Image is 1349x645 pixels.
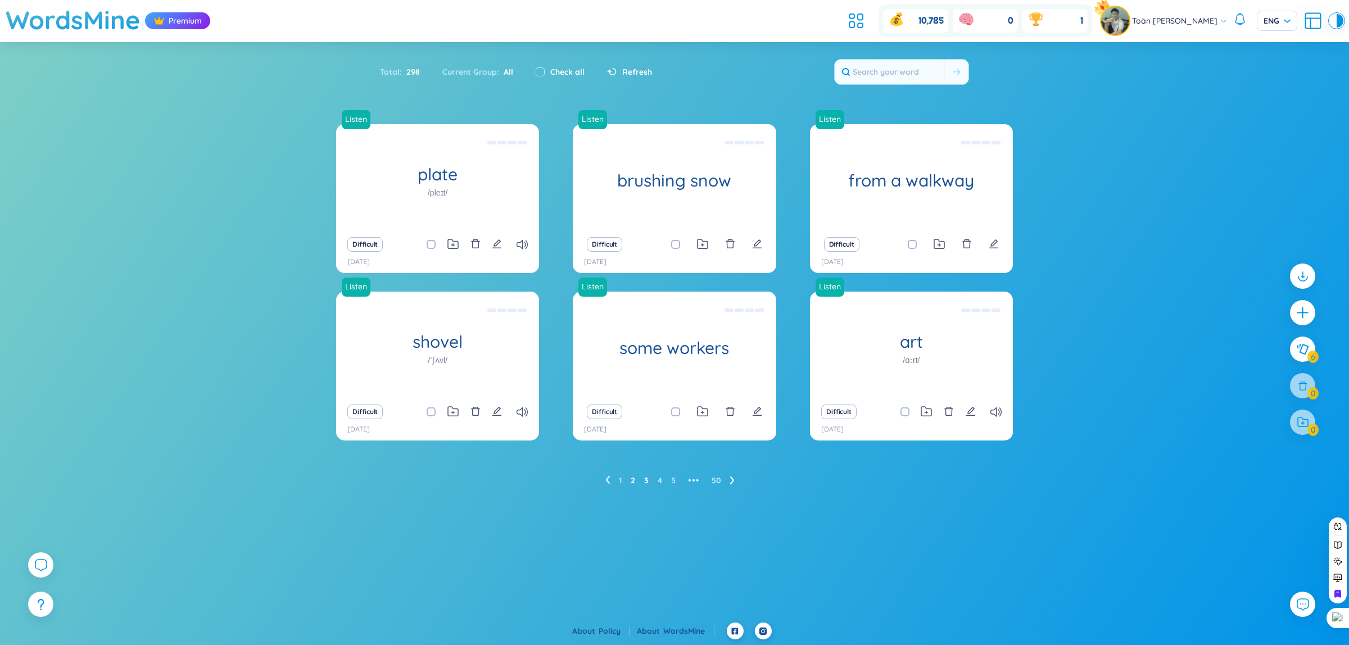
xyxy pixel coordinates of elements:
button: delete [962,237,972,252]
div: Total : [380,60,431,84]
h1: some workers [573,338,776,358]
button: edit [752,237,762,252]
li: 2 [631,471,635,489]
a: Listen [577,281,608,292]
li: 5 [671,471,676,489]
span: plus [1296,306,1310,320]
span: delete [470,406,481,416]
a: avatarpro [1101,7,1132,35]
a: Listen [577,113,608,125]
span: edit [492,406,502,416]
span: 10,785 [918,15,944,27]
a: Listen [814,113,845,125]
div: Premium [145,12,210,29]
p: [DATE] [347,257,370,267]
label: Check all [550,66,585,78]
li: 3 [644,471,649,489]
a: 4 [658,472,662,489]
button: Difficult [347,405,383,419]
a: 1 [619,472,622,489]
h1: /ɑːrt/ [903,354,920,366]
h1: art [810,332,1013,352]
button: edit [492,404,502,420]
span: delete [725,239,735,249]
a: 50 [712,472,721,489]
div: Current Group : [431,60,524,84]
button: edit [492,237,502,252]
a: Listen [342,278,375,297]
li: 4 [658,471,662,489]
li: Next Page [730,471,735,489]
button: edit [989,237,999,252]
a: Listen [816,110,849,129]
a: Listen [342,110,375,129]
span: edit [752,406,762,416]
button: delete [944,404,954,420]
button: Difficult [587,405,622,419]
button: delete [725,237,735,252]
h1: shovel [336,332,539,352]
span: 1 [1080,15,1083,27]
span: edit [752,239,762,249]
h1: /ˈʃʌvl/ [428,354,447,366]
span: Refresh [622,66,652,78]
div: About [637,625,714,637]
a: Listen [814,281,845,292]
span: 0 [1008,15,1013,27]
a: Listen [578,110,612,129]
button: Difficult [821,405,857,419]
a: 5 [671,472,676,489]
span: edit [492,239,502,249]
button: delete [470,237,481,252]
button: delete [470,404,481,420]
li: 50 [712,471,721,489]
a: WordsMine [663,626,714,636]
span: delete [725,406,735,416]
div: About [572,625,630,637]
a: 2 [631,472,635,489]
a: Listen [578,278,612,297]
p: [DATE] [821,257,844,267]
span: All [499,67,513,77]
img: crown icon [153,15,165,26]
span: 298 [402,66,420,78]
span: delete [944,406,954,416]
p: [DATE] [347,424,370,435]
button: Difficult [347,237,383,252]
button: Difficult [587,237,622,252]
a: Policy [599,626,630,636]
span: Toàn [PERSON_NAME] [1132,15,1217,27]
h1: brushing snow [573,171,776,190]
li: Next 5 Pages [685,471,703,489]
h1: /pleɪt/ [428,187,447,199]
img: avatar [1101,7,1129,35]
span: ENG [1264,15,1291,26]
span: edit [966,406,976,416]
a: Listen [341,113,372,125]
span: edit [989,239,999,249]
span: delete [470,239,481,249]
a: 3 [644,472,649,489]
h1: plate [336,165,539,184]
input: Search your word [835,60,944,84]
p: [DATE] [584,424,606,435]
a: Listen [341,281,372,292]
p: [DATE] [584,257,606,267]
button: edit [966,404,976,420]
p: [DATE] [821,424,844,435]
li: 1 [619,471,622,489]
span: delete [962,239,972,249]
span: ••• [685,471,703,489]
li: Previous Page [605,471,610,489]
a: Listen [816,278,849,297]
button: Difficult [824,237,859,252]
button: delete [725,404,735,420]
h1: from a walkway [810,171,1013,190]
button: edit [752,404,762,420]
